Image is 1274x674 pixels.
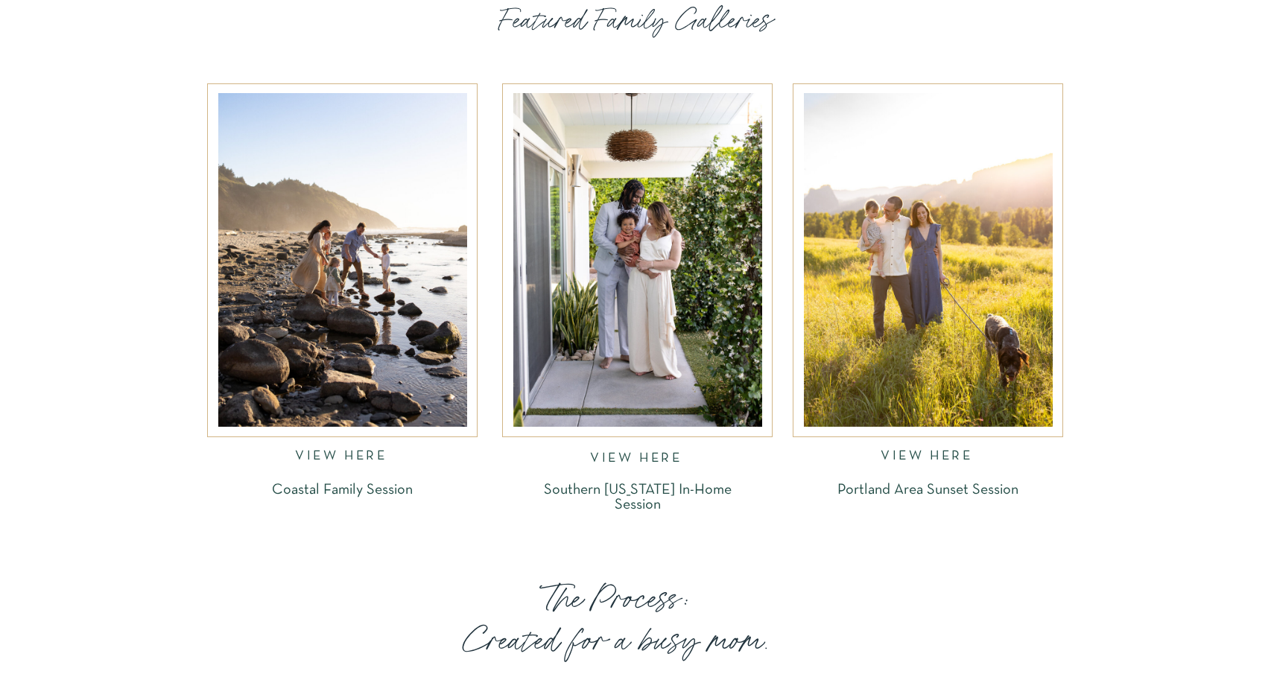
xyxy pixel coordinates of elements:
a: VIEW HERE [295,450,390,467]
a: VIEW HERE [881,450,976,467]
p: Featured Family Galleries [499,2,776,36]
a: Coastal Family Session [226,483,458,500]
a: Portland Area Sunset Session [812,483,1044,495]
a: VIEW HERE [590,452,685,465]
p: The Process: Created for a busy mom. [318,578,914,664]
a: Southern [US_STATE] In-Home Session [522,483,753,509]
